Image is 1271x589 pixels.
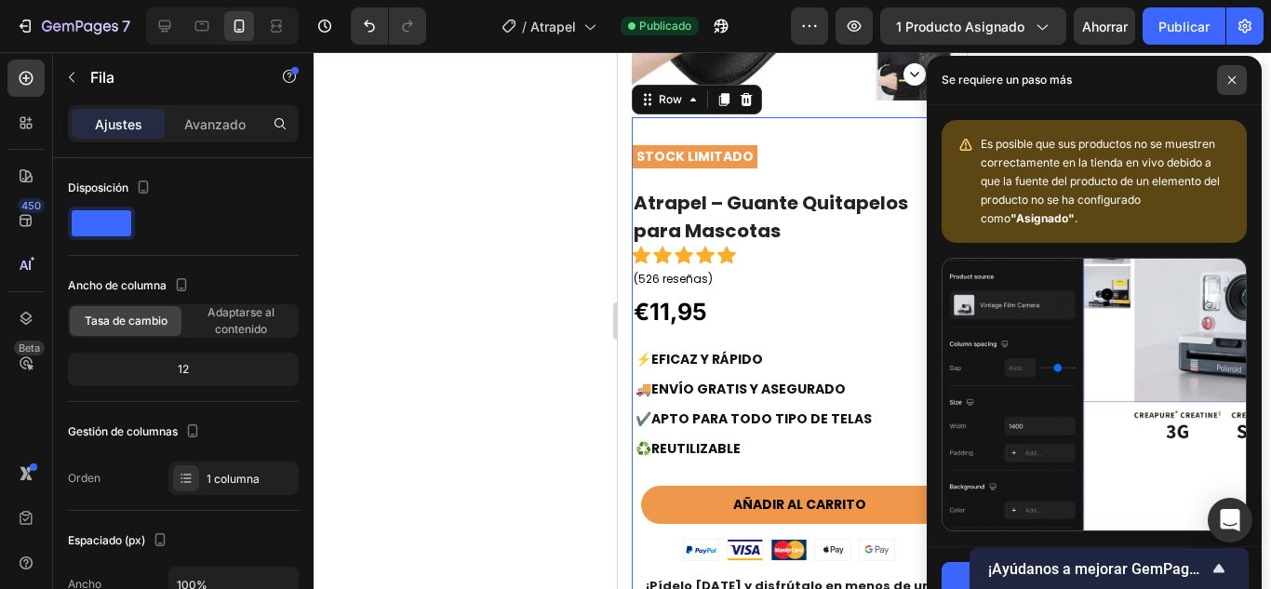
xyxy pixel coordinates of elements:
button: Publicar [1143,7,1225,45]
font: 450 [21,199,41,212]
font: Ahorrar [1082,19,1128,34]
font: / [522,19,527,34]
div: Row [37,39,68,56]
font: Publicar [1158,19,1210,34]
span: ¡Pídelo [DATE] y disfrútalo en menos de una semana! [28,525,322,562]
iframe: Área de diseño [618,52,967,589]
button: 1 producto asignado [880,7,1066,45]
p: Fila [90,66,248,88]
font: Es posible que sus productos no se muestren correctamente en la tienda en vivo debido a que la fu... [981,137,1220,225]
font: ¡Ayúdanos a mejorar GemPages! [988,560,1209,578]
button: 7 [7,7,139,45]
font: Gestión de columnas [68,424,178,438]
font: 1 producto asignado [896,19,1024,34]
div: Deshacer/Rehacer [351,7,426,45]
font: Se requiere un paso más [942,73,1072,87]
font: Orden [68,471,100,485]
font: Espaciado (px) [68,533,145,547]
font: Ajustes [95,116,142,132]
font: Adaptarse al contenido [207,305,274,336]
font: . [1075,211,1077,225]
button: Ahorrar [1074,7,1135,45]
font: 7 [122,17,130,35]
div: Abrir Intercom Messenger [1208,498,1252,542]
font: 12 [178,362,189,376]
font: "Asignado" [1010,211,1075,225]
font: Beta [19,341,40,355]
font: 1 columna [207,472,260,486]
button: Mostrar encuesta - ¡Ayúdanos a mejorar GemPages! [988,557,1230,580]
font: Disposición [68,181,128,194]
font: Fila [90,68,114,87]
font: Publicado [639,19,691,33]
font: Atrapel [530,19,576,34]
font: Tasa de cambio [85,314,167,328]
font: Avanzado [184,116,246,132]
font: Ancho de columna [68,278,167,292]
